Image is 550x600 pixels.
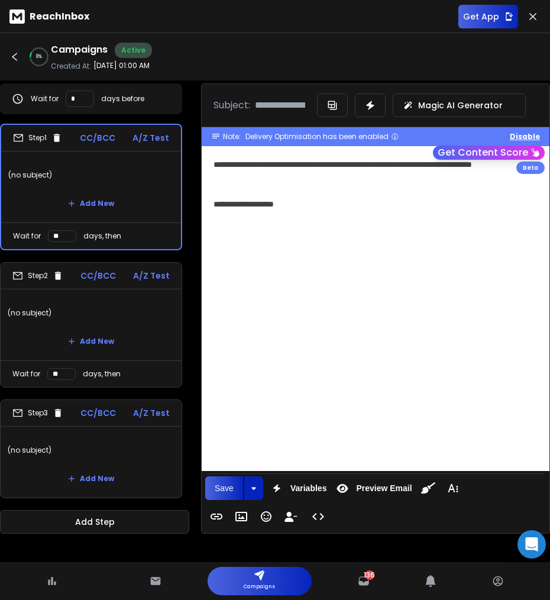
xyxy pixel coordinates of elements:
button: Insert Image (Ctrl+P) [230,505,253,528]
div: Active [115,43,152,58]
p: (no subject) [8,296,174,330]
p: days, then [83,369,121,379]
p: Campaigns [244,581,275,593]
p: days before [101,94,144,104]
button: Add New [59,330,124,353]
p: Wait for [31,94,59,104]
p: ReachInbox [30,9,89,24]
button: Disable [510,132,540,141]
h1: Campaigns [51,43,108,58]
button: More Text [442,476,464,500]
button: Save [205,476,243,500]
button: Insert Link (Ctrl+K) [205,505,228,528]
p: Subject: [213,98,250,112]
button: Magic AI Generator [393,93,526,117]
button: Insert Unsubscribe Link [280,505,302,528]
button: Get App [458,5,518,28]
p: Created At: [51,62,91,71]
p: CC/BCC [80,132,115,144]
p: CC/BCC [80,270,116,282]
span: Note: [223,132,241,141]
p: Wait for [13,231,41,241]
span: Variables [288,483,329,493]
span: 136 [364,570,375,580]
button: Get Content Score [433,146,545,160]
button: Emoticons [255,505,277,528]
p: days, then [83,231,121,241]
p: Magic AI Generator [418,99,503,111]
button: Code View [307,505,329,528]
div: Delivery Optimisation has been enabled [245,132,399,141]
p: (no subject) [8,159,174,192]
p: Wait for [12,369,40,379]
p: 8 % [36,53,42,60]
div: Open Intercom Messenger [517,530,546,559]
p: A/Z Test [133,270,170,282]
button: Add New [59,192,124,215]
div: Beta [516,162,545,174]
div: Step 3 [12,408,63,418]
div: Step 1 [13,133,62,143]
a: 136 [358,575,370,587]
p: A/Z Test [132,132,169,144]
button: Preview Email [331,476,414,500]
p: CC/BCC [80,407,116,419]
p: (no subject) [8,434,174,467]
button: Clean HTML [417,476,439,500]
span: Preview Email [354,483,414,493]
button: Add New [59,467,124,491]
p: [DATE] 01:00 AM [93,61,150,70]
button: Variables [266,476,329,500]
div: Step 2 [12,270,63,281]
p: A/Z Test [133,407,170,419]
